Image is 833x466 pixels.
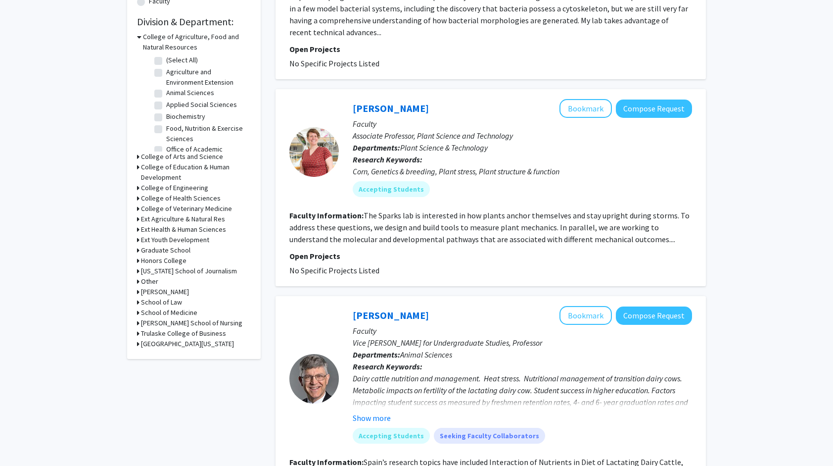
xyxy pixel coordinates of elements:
h3: Graduate School [141,245,190,256]
label: Agriculture and Environment Extension [166,67,248,88]
p: Associate Professor, Plant Science and Technology [353,130,692,142]
span: Plant Science & Technology [400,143,488,153]
h3: College of Agriculture, Food and Natural Resources [143,32,251,52]
button: Show more [353,412,391,424]
a: [PERSON_NAME] [353,309,429,321]
h3: College of Education & Human Development [141,162,251,183]
h3: Other [141,276,158,287]
label: Applied Social Sciences [166,100,237,110]
a: [PERSON_NAME] [353,102,429,114]
b: Research Keywords: [353,362,422,371]
h3: College of Arts and Science [141,152,223,162]
label: Food, Nutrition & Exercise Sciences [166,123,248,144]
h3: Honors College [141,256,186,266]
span: No Specific Projects Listed [289,58,379,68]
mat-chip: Accepting Students [353,428,430,444]
p: Faculty [353,118,692,130]
button: Add James Spain to Bookmarks [559,306,612,325]
label: Biochemistry [166,111,205,122]
h3: School of Law [141,297,182,308]
h3: College of Veterinary Medicine [141,204,232,214]
b: Research Keywords: [353,155,422,164]
mat-chip: Accepting Students [353,181,430,197]
h3: School of Medicine [141,308,197,318]
button: Add Erin Sparks to Bookmarks [559,99,612,118]
div: Corn, Genetics & breeding, Plant stress, Plant structure & function [353,165,692,177]
h3: [US_STATE] School of Journalism [141,266,237,276]
span: Animal Sciences [400,350,452,360]
span: No Specific Projects Listed [289,265,379,275]
div: Dairy cattle nutrition and management. Heat stress. Nutritional management of transition dairy co... [353,372,692,432]
fg-read-more: The Sparks lab is interested in how plants anchor themselves and stay upright during storms. To a... [289,210,690,244]
h3: [PERSON_NAME] [141,287,189,297]
button: Compose Request to James Spain [616,307,692,325]
p: Faculty [353,325,692,337]
p: Vice [PERSON_NAME] for Undergraduate Studies, Professor [353,337,692,349]
h3: [PERSON_NAME] School of Nursing [141,318,242,328]
h3: College of Engineering [141,183,208,193]
label: Office of Academic Programs [166,144,248,165]
p: Open Projects [289,43,692,55]
mat-chip: Seeking Faculty Collaborators [434,428,545,444]
h3: Trulaske College of Business [141,328,226,339]
h3: Ext Agriculture & Natural Res [141,214,225,224]
button: Compose Request to Erin Sparks [616,100,692,118]
label: (Select All) [166,55,198,65]
h3: College of Health Sciences [141,193,221,204]
h3: Ext Youth Development [141,235,209,245]
p: Open Projects [289,250,692,262]
h3: Ext Health & Human Sciences [141,224,226,235]
b: Faculty Information: [289,210,364,220]
b: Departments: [353,350,400,360]
label: Animal Sciences [166,88,214,98]
h3: [GEOGRAPHIC_DATA][US_STATE] [141,339,234,349]
b: Departments: [353,143,400,153]
h2: Division & Department: [137,16,251,28]
iframe: Chat [7,421,42,459]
